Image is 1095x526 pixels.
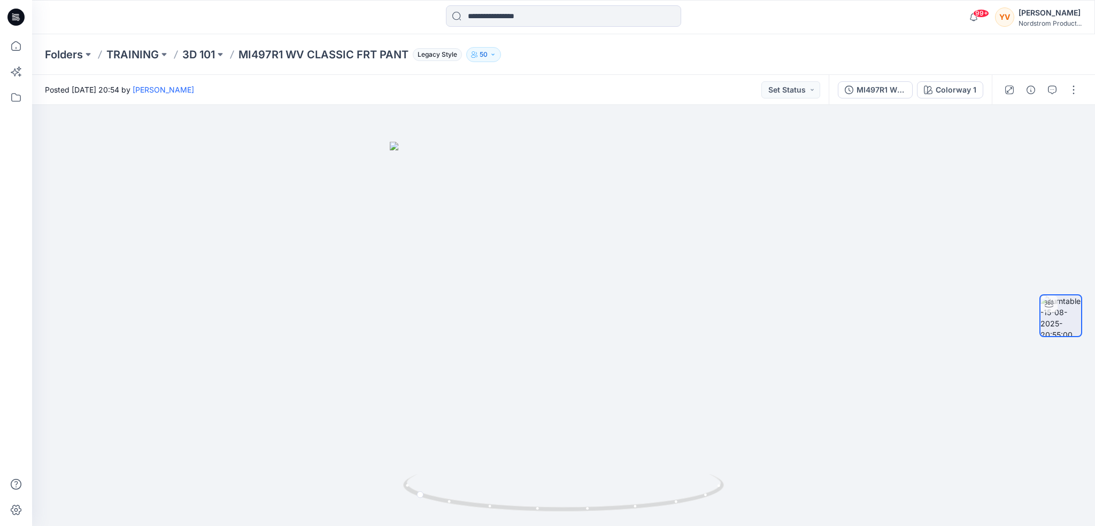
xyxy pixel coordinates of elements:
[1040,295,1081,336] img: turntable-15-08-2025-20:55:00
[45,47,83,62] a: Folders
[995,7,1014,27] div: YV
[838,81,913,98] button: MI497R1 WV CLASSIC FRT PANT
[973,9,989,18] span: 99+
[238,47,408,62] p: MI497R1 WV CLASSIC FRT PANT
[1022,81,1039,98] button: Details
[106,47,159,62] a: TRAINING
[413,48,462,61] span: Legacy Style
[1019,19,1082,27] div: Nordstrom Product...
[466,47,501,62] button: 50
[133,85,194,94] a: [PERSON_NAME]
[480,49,488,60] p: 50
[857,84,906,96] div: MI497R1 WV CLASSIC FRT PANT
[182,47,215,62] a: 3D 101
[917,81,983,98] button: Colorway 1
[408,47,462,62] button: Legacy Style
[45,84,194,95] span: Posted [DATE] 20:54 by
[936,84,976,96] div: Colorway 1
[1019,6,1082,19] div: [PERSON_NAME]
